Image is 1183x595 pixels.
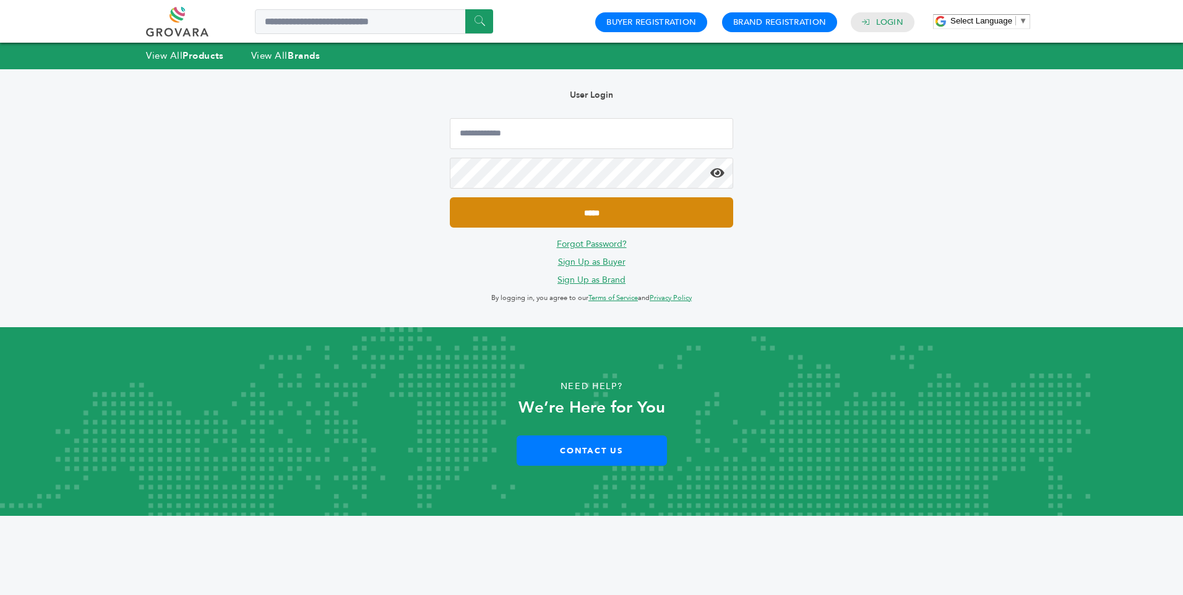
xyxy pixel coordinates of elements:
strong: Brands [288,49,320,62]
a: Sign Up as Buyer [558,256,626,268]
span: ▼ [1019,16,1027,25]
a: Brand Registration [733,17,826,28]
a: Buyer Registration [606,17,696,28]
b: User Login [570,89,613,101]
input: Password [450,158,733,189]
a: View AllBrands [251,49,320,62]
input: Email Address [450,118,733,149]
a: Login [876,17,903,28]
span: ​ [1015,16,1016,25]
p: By logging in, you agree to our and [450,291,733,306]
a: Contact Us [517,435,667,466]
span: Select Language [950,16,1012,25]
input: Search a product or brand... [255,9,493,34]
a: Terms of Service [588,293,638,302]
a: Privacy Policy [650,293,692,302]
strong: Products [183,49,223,62]
a: Select Language​ [950,16,1027,25]
a: View AllProducts [146,49,224,62]
a: Sign Up as Brand [557,274,626,286]
a: Forgot Password? [557,238,627,250]
strong: We’re Here for You [518,396,665,419]
p: Need Help? [59,377,1124,396]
